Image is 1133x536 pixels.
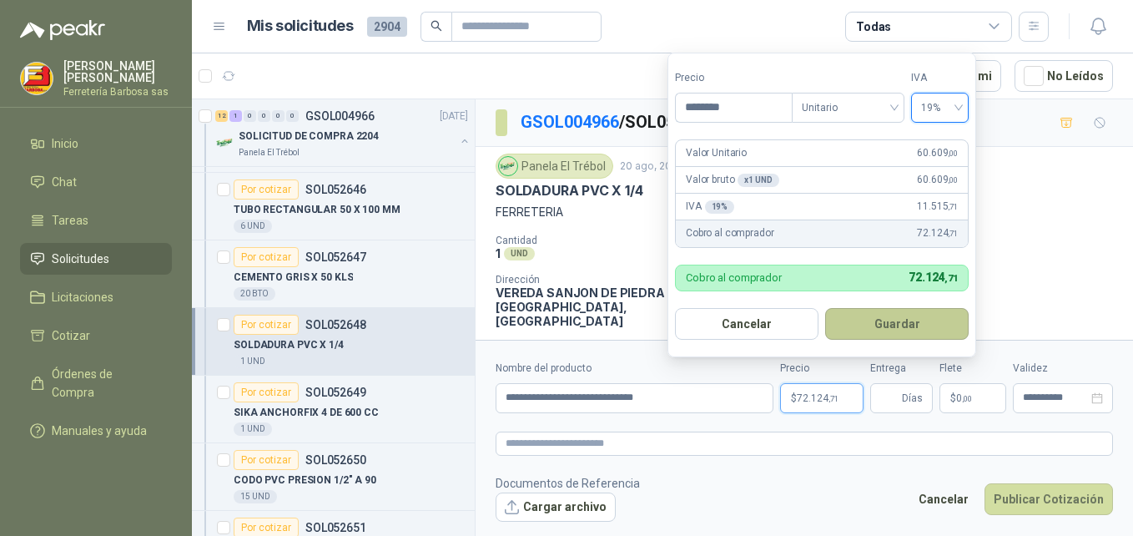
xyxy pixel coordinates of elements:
a: Cotizar [20,320,172,351]
label: IVA [911,70,969,86]
div: 0 [272,110,285,122]
div: 12 [215,110,228,122]
span: search [431,20,442,32]
p: SIKA ANCHORFIX 4 DE 600 CC [234,405,379,421]
button: Cancelar [675,308,818,340]
span: Inicio [52,134,78,153]
img: Company Logo [499,157,517,175]
a: Por cotizarSOL052647CEMENTO GRIS X 50 KLS20 BTO [192,240,475,308]
p: VEREDA SANJON DE PIEDRA [GEOGRAPHIC_DATA] , [GEOGRAPHIC_DATA] [496,286,677,328]
p: Valor Unitario [686,145,747,161]
a: Inicio [20,128,172,159]
label: Entrega [870,361,933,377]
span: Unitario [802,95,894,120]
p: 20 ago, 2025 [620,159,683,174]
span: 72.124 [917,225,958,241]
p: $72.124,71 [780,383,864,413]
span: Días [902,384,923,412]
a: Tareas [20,205,172,236]
label: Validez [1013,361,1113,377]
p: Cobro al comprador [686,272,782,283]
p: TUBO RECTANGULAR 50 X 100 MM [234,202,400,218]
p: Cantidad [496,235,712,246]
span: ,71 [948,202,958,211]
p: [PERSON_NAME] [PERSON_NAME] [63,60,172,83]
span: 0 [956,393,972,403]
div: 1 UND [234,355,272,368]
span: Licitaciones [52,288,113,306]
img: Company Logo [215,133,235,153]
div: Todas [856,18,891,36]
p: SOLDADURA PVC X 1/4 [234,337,344,353]
div: Panela El Trébol [496,154,613,179]
span: ,71 [828,394,838,403]
div: UND [504,247,535,260]
a: 12 1 0 0 0 0 GSOL004966[DATE] Company LogoSOLICITUD DE COMPRA 2204Panela El Trébol [215,106,471,159]
a: GSOL004966 [521,112,619,132]
span: Órdenes de Compra [52,365,156,402]
p: Valor bruto [686,172,779,188]
p: SOL052646 [305,184,366,195]
span: Chat [52,173,77,191]
div: 1 [229,110,242,122]
a: Por cotizarSOL052646TUBO RECTANGULAR 50 X 100 MM6 UND [192,173,475,240]
p: SOL052650 [305,454,366,466]
p: [DATE] [440,109,468,124]
div: x 1 UND [738,174,778,187]
span: 11.515 [917,199,958,215]
span: 72.124 [909,271,958,284]
a: Solicitudes [20,243,172,275]
p: FERRETERIA [496,203,1113,221]
h1: Mis solicitudes [247,14,354,38]
div: Por cotizar [234,450,299,470]
span: 19% [921,95,959,120]
p: Panela El Trébol [239,146,300,159]
p: / SOL052648 [521,109,713,135]
div: 0 [286,110,299,122]
a: Por cotizarSOL052648SOLDADURA PVC X 1/41 UND [192,308,475,376]
a: Por cotizarSOL052650CODO PVC PRESION 1/2" A 9015 UND [192,443,475,511]
p: SOL052651 [305,522,366,533]
p: GSOL004966 [305,110,375,122]
label: Nombre del producto [496,361,773,377]
button: Cancelar [909,483,978,515]
span: 72.124 [797,393,838,403]
div: 0 [244,110,256,122]
p: IVA [686,199,734,215]
span: Cotizar [52,326,90,345]
button: No Leídos [1015,60,1113,92]
label: Precio [780,361,864,377]
div: 0 [258,110,270,122]
a: Por cotizarSOL052649SIKA ANCHORFIX 4 DE 600 CC1 UND [192,376,475,443]
span: Tareas [52,211,88,230]
span: ,00 [948,175,958,185]
div: Por cotizar [234,180,299,200]
a: Manuales y ayuda [20,415,172,447]
label: Precio [675,70,792,86]
div: 1 UND [234,422,272,436]
button: Cargar archivo [496,493,616,523]
p: Ferretería Barbosa sas [63,87,172,97]
span: 60.609 [917,145,958,161]
p: SOLICITUD DE COMPRA 2204 [239,129,379,144]
p: Cobro al comprador [686,225,773,241]
a: Chat [20,166,172,198]
span: Solicitudes [52,250,109,268]
a: Licitaciones [20,281,172,313]
div: 15 UND [234,490,277,503]
p: SOL052648 [305,319,366,331]
p: Dirección [496,274,677,286]
p: CEMENTO GRIS X 50 KLS [234,270,353,286]
a: Órdenes de Compra [20,358,172,408]
label: Flete [939,361,1006,377]
button: Guardar [825,308,969,340]
div: Por cotizar [234,247,299,267]
span: 2904 [367,17,407,37]
span: $ [950,393,956,403]
div: 6 UND [234,220,272,233]
div: 19 % [705,200,735,214]
p: SOLDADURA PVC X 1/4 [496,182,643,200]
img: Logo peakr [20,20,105,40]
div: Por cotizar [234,382,299,402]
p: $ 0,00 [939,383,1006,413]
